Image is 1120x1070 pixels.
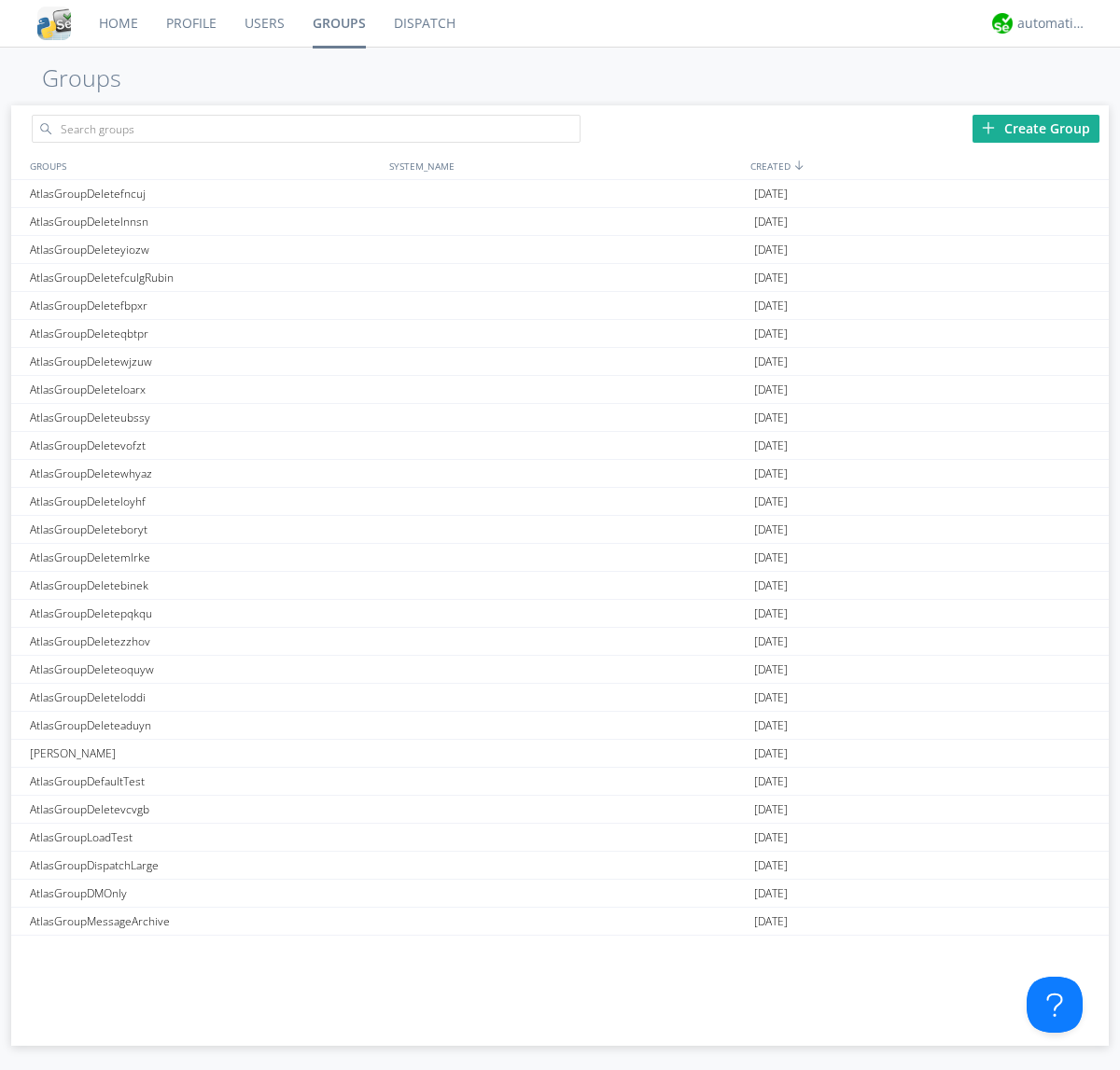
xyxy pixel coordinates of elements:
[25,824,385,851] div: AtlasGroupLoadTest
[11,908,1109,936] a: AtlasGroupMessageArchive[DATE]
[754,460,788,488] span: [DATE]
[982,121,995,134] img: plus.svg
[25,908,385,935] div: AtlasGroupMessageArchive
[754,824,788,852] span: [DATE]
[754,908,788,936] span: [DATE]
[754,404,788,432] span: [DATE]
[37,7,71,40] img: cddb5a64eb264b2086981ab96f4c1ba7
[25,656,385,683] div: AtlasGroupDeleteoquyw
[25,628,385,655] div: AtlasGroupDeletezzhov
[25,684,385,711] div: AtlasGroupDeleteloddi
[25,740,385,767] div: [PERSON_NAME]
[754,516,788,544] span: [DATE]
[25,712,385,739] div: AtlasGroupDeleteaduyn
[11,376,1109,404] a: AtlasGroupDeleteloarx[DATE]
[1027,977,1083,1033] iframe: Toggle Customer Support
[1017,14,1087,33] div: automation+atlas
[25,432,385,459] div: AtlasGroupDeletevofzt
[754,432,788,460] span: [DATE]
[32,115,581,143] input: Search groups
[754,628,788,656] span: [DATE]
[992,13,1013,34] img: d2d01cd9b4174d08988066c6d424eccd
[25,348,385,375] div: AtlasGroupDeletewjzuw
[11,572,1109,600] a: AtlasGroupDeletebinek[DATE]
[754,880,788,908] span: [DATE]
[754,376,788,404] span: [DATE]
[25,292,385,319] div: AtlasGroupDeletefbpxr
[11,936,1109,964] a: AtlasGroupDeletemwbwn[DATE]
[11,460,1109,488] a: AtlasGroupDeletewhyaz[DATE]
[25,208,385,235] div: AtlasGroupDeletelnnsn
[25,768,385,795] div: AtlasGroupDefaultTest
[11,320,1109,348] a: AtlasGroupDeleteqbtpr[DATE]
[25,544,385,571] div: AtlasGroupDeletemlrke
[25,264,385,291] div: AtlasGroupDeletefculgRubin
[11,488,1109,516] a: AtlasGroupDeleteloyhf[DATE]
[25,376,385,403] div: AtlasGroupDeleteloarx
[25,572,385,599] div: AtlasGroupDeletebinek
[11,516,1109,544] a: AtlasGroupDeleteboryt[DATE]
[754,180,788,208] span: [DATE]
[754,572,788,600] span: [DATE]
[25,516,385,543] div: AtlasGroupDeleteboryt
[25,600,385,627] div: AtlasGroupDeletepqkqu
[973,115,1099,143] div: Create Group
[11,264,1109,292] a: AtlasGroupDeletefculgRubin[DATE]
[754,936,788,964] span: [DATE]
[754,600,788,628] span: [DATE]
[11,348,1109,376] a: AtlasGroupDeletewjzuw[DATE]
[754,348,788,376] span: [DATE]
[25,460,385,487] div: AtlasGroupDeletewhyaz
[754,544,788,572] span: [DATE]
[11,740,1109,768] a: [PERSON_NAME][DATE]
[25,936,385,963] div: AtlasGroupDeletemwbwn
[11,768,1109,796] a: AtlasGroupDefaultTest[DATE]
[11,404,1109,432] a: AtlasGroupDeleteubssy[DATE]
[754,684,788,712] span: [DATE]
[25,152,380,179] div: GROUPS
[25,852,385,879] div: AtlasGroupDispatchLarge
[746,152,1109,179] div: CREATED
[754,796,788,824] span: [DATE]
[754,292,788,320] span: [DATE]
[25,236,385,263] div: AtlasGroupDeleteyiozw
[11,852,1109,880] a: AtlasGroupDispatchLarge[DATE]
[11,628,1109,656] a: AtlasGroupDeletezzhov[DATE]
[11,292,1109,320] a: AtlasGroupDeletefbpxr[DATE]
[25,320,385,347] div: AtlasGroupDeleteqbtpr
[754,768,788,796] span: [DATE]
[25,880,385,907] div: AtlasGroupDMOnly
[25,180,385,207] div: AtlasGroupDeletefncuj
[754,656,788,684] span: [DATE]
[754,852,788,880] span: [DATE]
[25,796,385,823] div: AtlasGroupDeletevcvgb
[11,236,1109,264] a: AtlasGroupDeleteyiozw[DATE]
[11,880,1109,908] a: AtlasGroupDMOnly[DATE]
[11,824,1109,852] a: AtlasGroupLoadTest[DATE]
[754,712,788,740] span: [DATE]
[11,432,1109,460] a: AtlasGroupDeletevofzt[DATE]
[11,180,1109,208] a: AtlasGroupDeletefncuj[DATE]
[11,208,1109,236] a: AtlasGroupDeletelnnsn[DATE]
[11,656,1109,684] a: AtlasGroupDeleteoquyw[DATE]
[754,488,788,516] span: [DATE]
[11,544,1109,572] a: AtlasGroupDeletemlrke[DATE]
[754,236,788,264] span: [DATE]
[385,152,746,179] div: SYSTEM_NAME
[25,404,385,431] div: AtlasGroupDeleteubssy
[754,320,788,348] span: [DATE]
[25,488,385,515] div: AtlasGroupDeleteloyhf
[754,208,788,236] span: [DATE]
[11,796,1109,824] a: AtlasGroupDeletevcvgb[DATE]
[11,712,1109,740] a: AtlasGroupDeleteaduyn[DATE]
[11,600,1109,628] a: AtlasGroupDeletepqkqu[DATE]
[754,740,788,768] span: [DATE]
[754,264,788,292] span: [DATE]
[11,684,1109,712] a: AtlasGroupDeleteloddi[DATE]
